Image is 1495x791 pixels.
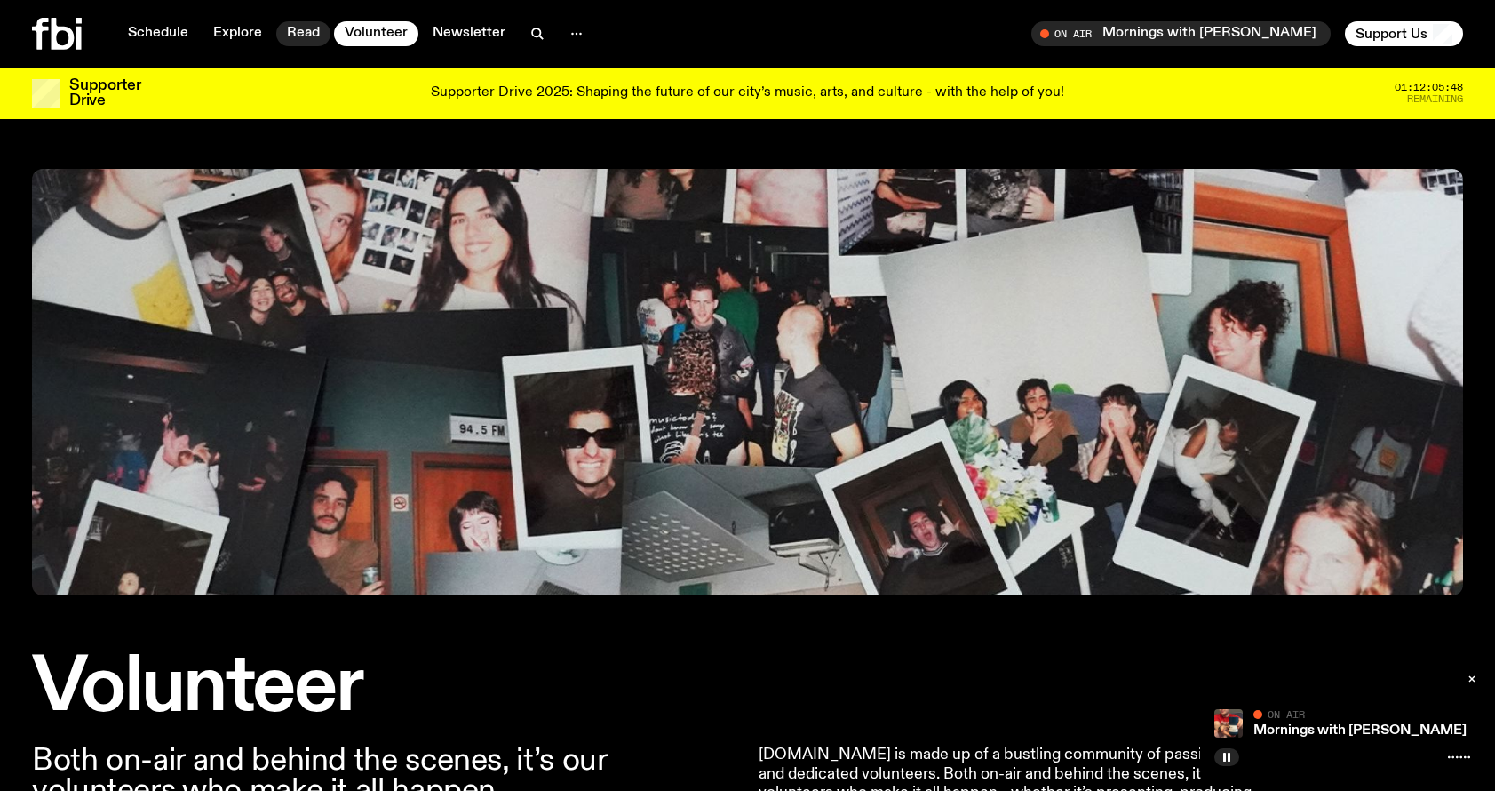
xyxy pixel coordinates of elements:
[1356,26,1427,42] span: Support Us
[32,652,737,724] h1: Volunteer
[1268,708,1305,720] span: On Air
[69,78,140,108] h3: Supporter Drive
[431,85,1064,101] p: Supporter Drive 2025: Shaping the future of our city’s music, arts, and culture - with the help o...
[203,21,273,46] a: Explore
[1407,94,1463,104] span: Remaining
[1345,21,1463,46] button: Support Us
[1031,21,1331,46] button: On AirMornings with [PERSON_NAME]
[334,21,418,46] a: Volunteer
[1395,83,1463,92] span: 01:12:05:48
[117,21,199,46] a: Schedule
[1253,723,1467,738] a: Mornings with [PERSON_NAME]
[32,169,1463,595] img: A collage of photographs and polaroids showing FBI volunteers.
[422,21,516,46] a: Newsletter
[276,21,330,46] a: Read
